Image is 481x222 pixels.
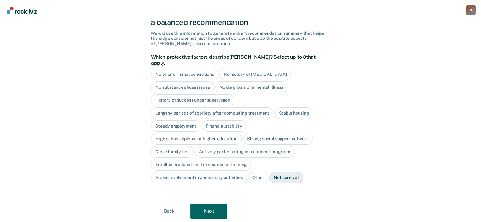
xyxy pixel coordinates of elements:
[195,146,295,158] div: Actively participating in treatment programs
[151,94,234,106] div: History of success under supervision
[274,107,313,119] div: Stable housing
[466,5,476,15] div: P K
[151,69,218,80] div: No prior criminal convictions
[466,5,476,15] button: Profile dropdown button
[151,54,327,66] label: Which protective factors describe [PERSON_NAME] ? Select up to 8 that apply.
[151,146,194,158] div: Close family ties
[215,81,288,93] div: No diagnosis of a mental illness
[151,159,251,171] div: Enrolled in educational or vocational training
[243,133,313,145] div: Strong social support network
[269,172,303,183] div: Not sure yet
[190,204,227,219] button: Next
[151,133,242,145] div: High school diploma or higher education
[151,172,247,183] div: Active involvement in community activities
[151,107,273,119] div: Lengthy periods of sobriety after completing treatment
[151,204,188,219] button: Back
[151,31,330,46] div: We will use this information to generate a draft recommendation summary that helps the judge cons...
[248,172,268,183] div: Other
[202,120,246,132] div: Financial stability
[151,81,214,93] div: No substance abuse issues
[7,7,37,14] img: Recidiviz
[151,120,200,132] div: Steady employment
[219,69,291,80] div: No history of [MEDICAL_DATA]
